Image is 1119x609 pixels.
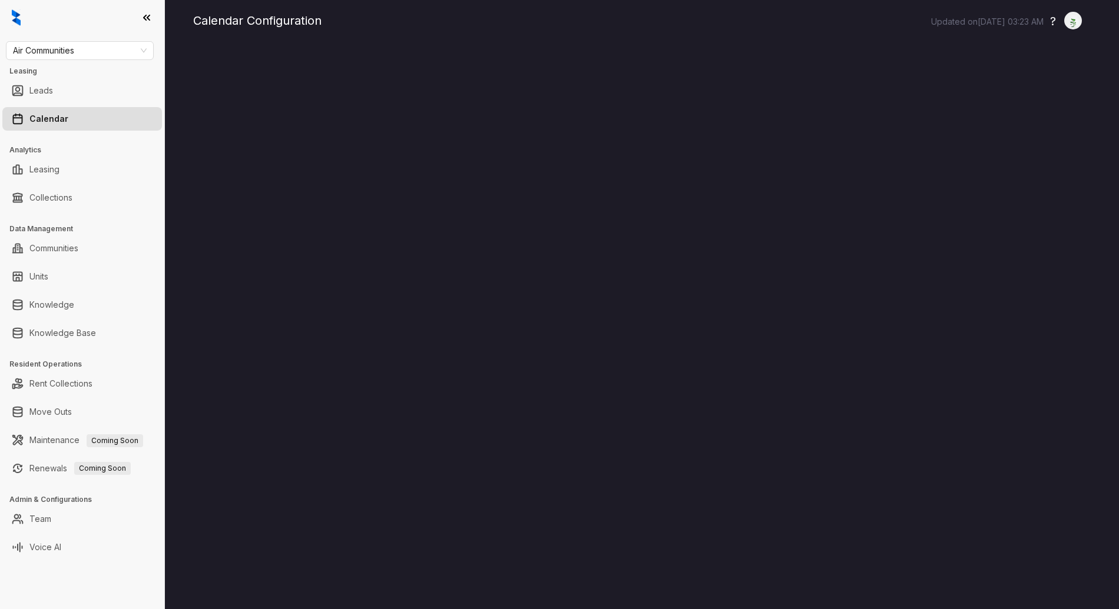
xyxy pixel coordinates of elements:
li: Calendar [2,107,162,131]
a: Voice AI [29,535,61,559]
button: ? [1050,12,1056,30]
p: Updated on [DATE] 03:23 AM [931,16,1044,28]
li: Renewals [2,457,162,480]
li: Collections [2,186,162,209]
li: Rent Collections [2,372,162,395]
li: Team [2,507,162,531]
li: Voice AI [2,535,162,559]
h3: Data Management [9,224,164,234]
a: Leads [29,79,53,102]
span: Coming Soon [74,462,131,475]
a: Knowledge [29,293,74,317]
a: Rent Collections [29,372,92,395]
img: UserAvatar [1065,15,1081,27]
img: logo [12,9,21,26]
iframe: retool [193,47,1091,609]
a: Units [29,265,48,288]
li: Move Outs [2,400,162,424]
a: Knowledge Base [29,321,96,345]
span: Coming Soon [87,434,143,447]
a: Collections [29,186,72,209]
a: Calendar [29,107,68,131]
a: RenewalsComing Soon [29,457,131,480]
h3: Admin & Configurations [9,494,164,505]
a: Team [29,507,51,531]
li: Communities [2,237,162,260]
h3: Analytics [9,145,164,155]
li: Knowledge Base [2,321,162,345]
span: Air Communities [13,42,147,59]
li: Knowledge [2,293,162,317]
li: Leasing [2,158,162,181]
a: Communities [29,237,78,260]
a: Leasing [29,158,59,181]
li: Leads [2,79,162,102]
li: Units [2,265,162,288]
h3: Resident Operations [9,359,164,370]
a: Move Outs [29,400,72,424]
li: Maintenance [2,428,162,452]
h3: Leasing [9,66,164,76]
div: Calendar Configuration [193,12,1091,29]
